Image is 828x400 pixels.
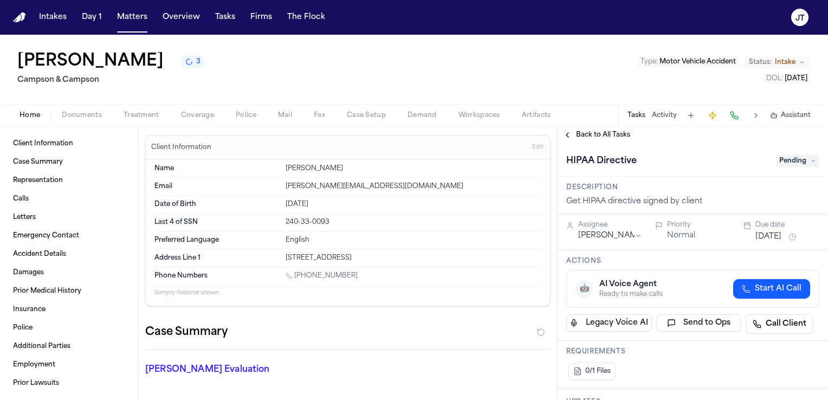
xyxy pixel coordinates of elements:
[763,73,811,84] button: Edit DOL: 2025-08-12
[181,55,205,68] button: 3 active tasks
[286,254,541,262] div: [STREET_ADDRESS]
[13,12,26,23] img: Finch Logo
[755,283,801,294] span: Start AI Call
[755,231,781,242] button: [DATE]
[181,111,214,120] span: Coverage
[347,111,386,120] span: Case Setup
[17,52,164,72] h1: [PERSON_NAME]
[641,59,658,65] span: Type :
[62,111,102,120] span: Documents
[286,236,541,244] div: English
[113,8,152,27] button: Matters
[566,257,819,266] h3: Actions
[77,8,106,27] button: Day 1
[35,8,71,27] button: Intakes
[566,183,819,192] h3: Description
[9,338,130,355] a: Additional Parties
[667,221,731,229] div: Priority
[599,290,663,299] div: Ready to make calls
[9,375,130,392] a: Prior Lawsuits
[785,75,807,82] span: [DATE]
[458,111,500,120] span: Workspaces
[766,75,783,82] span: DOL :
[576,131,630,139] span: Back to All Tasks
[659,59,736,65] span: Motor Vehicle Accident
[9,153,130,171] a: Case Summary
[743,56,811,69] button: Change status from Intake
[17,52,164,72] button: Edit matter name
[656,314,742,332] button: Send to Ops
[154,289,541,297] p: 5 empty fields not shown.
[585,367,611,376] span: 0/1 Files
[9,301,130,318] a: Insurance
[286,218,541,227] div: 240-33-0093
[746,314,813,334] a: Call Client
[558,131,636,139] button: Back to All Tasks
[154,164,279,173] dt: Name
[149,143,214,152] h3: Client Information
[124,111,159,120] span: Treatment
[196,57,200,66] span: 3
[755,221,819,229] div: Due date
[733,279,810,299] button: Start AI Call
[154,236,279,244] dt: Preferred Language
[154,254,279,262] dt: Address Line 1
[158,8,204,27] button: Overview
[781,111,811,120] span: Assistant
[770,111,811,120] button: Assistant
[9,209,130,226] a: Letters
[286,272,358,280] a: Call 1 (917) 439-4622
[407,111,437,120] span: Demand
[9,282,130,300] a: Prior Medical History
[9,319,130,337] a: Police
[17,74,205,87] h2: Campson & Campson
[286,200,541,209] div: [DATE]
[154,218,279,227] dt: Last 4 of SSN
[667,230,695,241] button: Normal
[637,56,739,67] button: Edit Type: Motor Vehicle Accident
[286,164,541,173] div: [PERSON_NAME]
[145,324,228,341] h2: Case Summary
[211,8,240,27] button: Tasks
[775,58,795,67] span: Intake
[236,111,256,120] span: Police
[776,154,819,167] span: Pending
[20,111,40,120] span: Home
[13,12,26,23] a: Home
[727,108,742,123] button: Make a Call
[154,200,279,209] dt: Date of Birth
[522,111,551,120] span: Artifacts
[9,356,130,373] a: Employment
[9,264,130,281] a: Damages
[283,8,329,27] button: The Flock
[628,111,645,120] button: Tasks
[9,172,130,189] a: Representation
[9,190,130,208] a: Calls
[314,111,325,120] span: Fax
[278,111,292,120] span: Mail
[580,283,589,294] span: 🤖
[9,227,130,244] a: Emergency Contact
[599,279,663,290] div: AI Voice Agent
[286,182,541,191] div: [PERSON_NAME][EMAIL_ADDRESS][DOMAIN_NAME]
[705,108,720,123] button: Create Immediate Task
[9,246,130,263] a: Accident Details
[578,221,642,229] div: Assignee
[246,8,276,27] button: Firms
[652,111,677,120] button: Activity
[529,139,547,156] button: Edit
[145,363,271,376] p: [PERSON_NAME] Evaluation
[562,152,641,170] h1: HIPAA Directive
[154,272,208,280] span: Phone Numbers
[566,347,819,356] h3: Requirements
[568,363,616,380] button: 0/1 Files
[786,230,799,243] button: Snooze task
[154,182,279,191] dt: Email
[683,108,698,123] button: Add Task
[566,196,819,207] div: Get HIPAA directive signed by client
